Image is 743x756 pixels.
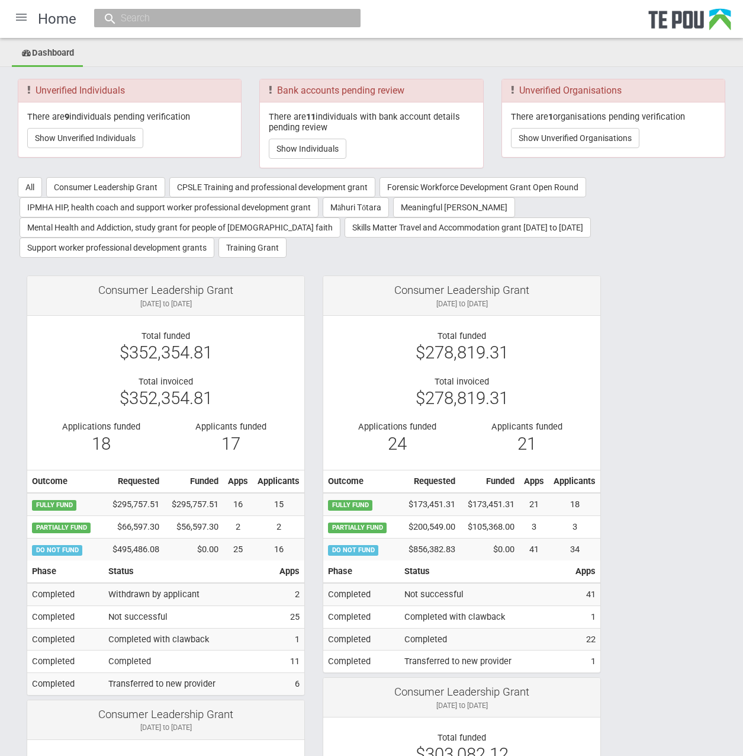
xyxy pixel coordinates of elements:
[511,128,639,148] button: Show Unverified Organisations
[571,628,600,651] td: 22
[36,376,295,387] div: Total invoiced
[175,421,287,432] div: Applicants funded
[275,560,304,583] th: Apps
[36,722,295,733] div: [DATE] to [DATE]
[460,493,519,515] td: $173,451.31
[104,651,275,673] td: Completed
[164,515,223,538] td: $56,597.30
[571,651,600,672] td: 1
[27,606,104,628] td: Completed
[27,85,232,96] h3: Unverified Individuals
[571,606,600,628] td: 1
[117,12,326,24] input: Search
[275,606,304,628] td: 25
[169,177,375,197] button: CPSLE Training and professional development grant
[32,545,82,556] span: DO NOT FUND
[519,538,549,560] td: 41
[27,583,104,606] td: Completed
[32,523,91,533] span: PARTIALLY FUND
[332,347,591,358] div: $278,819.31
[323,583,400,606] td: Completed
[223,470,253,492] th: Apps
[27,628,104,651] td: Completed
[269,85,474,96] h3: Bank accounts pending review
[328,523,387,533] span: PARTIALLY FUND
[511,111,716,122] p: There are organisations pending verification
[36,709,295,720] div: Consumer Leadership Grant
[164,493,223,515] td: $295,757.51
[27,673,104,695] td: Completed
[65,111,69,122] b: 9
[175,438,287,449] div: 17
[223,538,253,560] td: 25
[332,393,591,403] div: $278,819.31
[400,628,571,651] td: Completed
[104,673,275,695] td: Transferred to new provider
[398,515,460,538] td: $200,549.00
[323,628,400,651] td: Completed
[306,111,316,122] b: 11
[102,515,164,538] td: $66,597.30
[323,470,398,492] th: Outcome
[36,347,295,358] div: $352,354.81
[27,651,104,673] td: Completed
[36,299,295,309] div: [DATE] to [DATE]
[275,628,304,651] td: 1
[519,493,549,515] td: 21
[253,493,304,515] td: 15
[18,177,42,197] button: All
[36,393,295,403] div: $352,354.81
[341,421,453,432] div: Applications funded
[102,493,164,515] td: $295,757.51
[332,687,591,697] div: Consumer Leadership Grant
[341,438,453,449] div: 24
[27,128,143,148] button: Show Unverified Individuals
[549,470,600,492] th: Applicants
[345,217,591,238] button: Skills Matter Travel and Accommodation grant [DATE] to [DATE]
[164,538,223,560] td: $0.00
[332,299,591,309] div: [DATE] to [DATE]
[549,515,600,538] td: 3
[36,285,295,296] div: Consumer Leadership Grant
[519,515,549,538] td: 3
[460,515,519,538] td: $105,368.00
[20,217,340,238] button: Mental Health and Addiction, study grant for people of [DEMOGRAPHIC_DATA] faith
[379,177,586,197] button: Forensic Workforce Development Grant Open Round
[275,583,304,606] td: 2
[275,651,304,673] td: 11
[393,197,515,217] button: Meaningful [PERSON_NAME]
[275,673,304,695] td: 6
[323,560,400,583] th: Phase
[269,111,474,133] p: There are individuals with bank account details pending review
[223,515,253,538] td: 2
[323,651,400,672] td: Completed
[571,560,600,583] th: Apps
[46,177,165,197] button: Consumer Leadership Grant
[398,538,460,560] td: $856,382.83
[400,651,571,672] td: Transferred to new provider
[269,139,346,159] button: Show Individuals
[398,470,460,492] th: Requested
[328,545,378,556] span: DO NOT FUND
[36,331,295,341] div: Total funded
[328,500,372,511] span: FULLY FUND
[332,331,591,341] div: Total funded
[323,606,400,628] td: Completed
[471,421,583,432] div: Applicants funded
[32,500,76,511] span: FULLY FUND
[548,111,553,122] b: 1
[102,538,164,560] td: $495,486.08
[223,493,253,515] td: 16
[20,197,319,217] button: IPMHA HIP, health coach and support worker professional development grant
[549,538,600,560] td: 34
[253,470,304,492] th: Applicants
[27,560,104,583] th: Phase
[45,438,157,449] div: 18
[460,470,519,492] th: Funded
[471,438,583,449] div: 21
[27,470,102,492] th: Outcome
[400,583,571,606] td: Not successful
[571,583,600,606] td: 41
[12,41,83,67] a: Dashboard
[511,85,716,96] h3: Unverified Organisations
